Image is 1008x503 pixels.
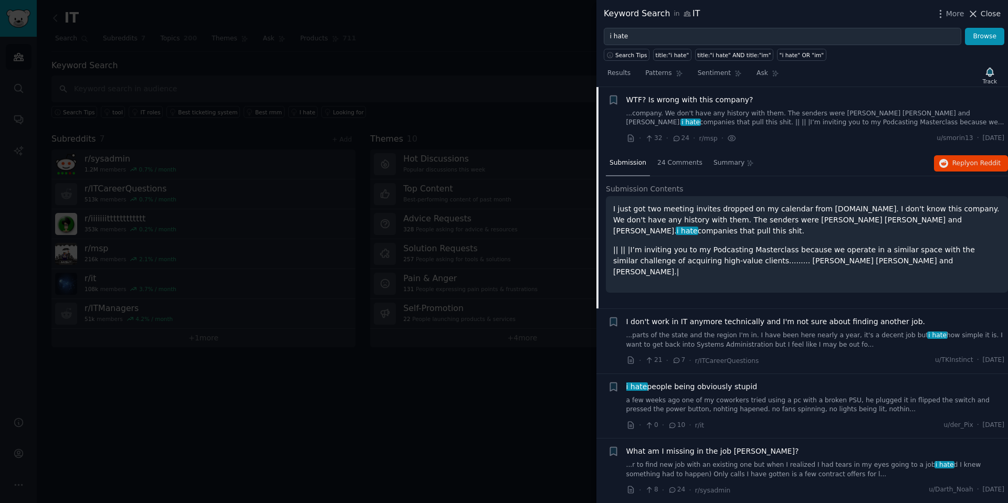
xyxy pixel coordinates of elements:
span: · [977,134,979,143]
div: Track [983,78,997,85]
span: [DATE] [983,485,1004,495]
span: i hate [927,331,947,339]
span: Reply [952,159,1001,168]
span: u/der_Pix [944,421,973,430]
span: 32 [645,134,662,143]
span: 7 [672,356,685,365]
span: · [662,485,664,496]
button: Replyon Reddit [934,155,1008,172]
a: WTF? Is wrong with this company? [626,94,753,105]
span: Close [981,8,1001,19]
span: 0 [645,421,658,430]
span: · [689,420,691,431]
span: Submission Contents [606,184,684,195]
span: · [689,485,691,496]
a: Patterns [642,65,686,87]
a: ...parts of the state and the region I'm in. I have been here nearly a year, it's a decent job bu... [626,331,1005,349]
span: r/sysadmin [695,487,731,494]
span: u/TKInstinct [935,356,973,365]
span: Summary [713,158,744,168]
span: · [693,133,695,144]
span: u/Darth_Noah [929,485,973,495]
span: · [977,356,979,365]
a: Ask [753,65,783,87]
span: 24 [668,485,685,495]
div: title:"i hate" [656,51,689,59]
span: · [721,133,723,144]
button: More [935,8,964,19]
a: "i hate" OR "im" [777,49,826,61]
span: Ask [757,69,768,78]
a: title:"i hate" AND title:"im" [695,49,773,61]
p: || || |I’m inviting you to my Podcasting Masterclass because we operate in a similar space with t... [613,244,1001,277]
a: I don't work in IT anymore technically and I'm not sure about finding another job. [626,316,925,327]
span: More [946,8,964,19]
span: Sentiment [698,69,731,78]
span: [DATE] [983,421,1004,430]
span: 24 [672,134,689,143]
span: · [639,355,641,366]
a: a few weeks ago one of my coworkers tried using a pc with a broken PSU, he plugged it in flipped ... [626,396,1005,414]
span: [DATE] [983,134,1004,143]
span: Patterns [645,69,671,78]
p: I just got two meeting invites dropped on my calendar from [DOMAIN_NAME]. I don't know this compa... [613,204,1001,237]
div: "i hate" OR "im" [780,51,824,59]
button: Search Tips [604,49,649,61]
div: title:"i hate" AND title:"im" [697,51,771,59]
button: Close [968,8,1001,19]
span: · [639,133,641,144]
span: · [639,485,641,496]
span: i hate [680,119,700,126]
span: 8 [645,485,658,495]
span: · [977,485,979,495]
div: Keyword Search IT [604,7,700,20]
span: r/it [695,422,704,429]
span: · [666,133,668,144]
span: · [689,355,691,366]
span: i hate [676,227,698,235]
a: Sentiment [694,65,745,87]
span: r/ITCareerQuestions [695,357,759,365]
button: Browse [965,28,1004,46]
span: Submission [610,158,646,168]
span: · [662,420,664,431]
a: ...company. We don't have any history with them. The senders were [PERSON_NAME] [PERSON_NAME] and... [626,109,1005,127]
span: in [674,9,679,19]
span: 21 [645,356,662,365]
a: i hatepeople being obviously stupid [626,381,758,392]
span: people being obviously stupid [626,381,758,392]
a: Results [604,65,634,87]
span: · [666,355,668,366]
span: u/smorin13 [937,134,973,143]
span: Results [607,69,631,78]
button: Track [979,65,1001,87]
span: r/msp [699,135,718,142]
span: i hate [934,461,954,468]
span: i hate [625,382,648,391]
span: 10 [668,421,685,430]
span: on Reddit [970,159,1001,167]
a: title:"i hate" [653,49,691,61]
span: Search Tips [615,51,647,59]
a: What am I missing in the job [PERSON_NAME]? [626,446,799,457]
span: · [639,420,641,431]
a: ...r to find new job with an existing one but when I realized I had tears in my eyes going to a j... [626,461,1005,479]
input: Try a keyword related to your business [604,28,961,46]
span: [DATE] [983,356,1004,365]
span: 24 Comments [657,158,702,168]
span: · [977,421,979,430]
